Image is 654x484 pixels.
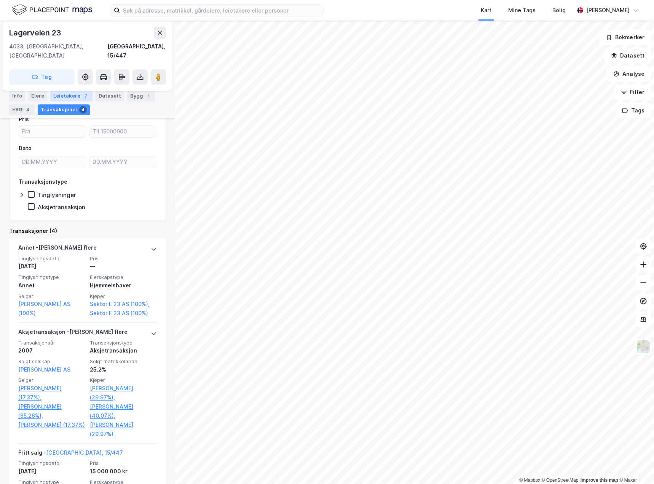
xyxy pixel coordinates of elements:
div: 25.2% [90,365,157,374]
div: Kontrollprogram for chat [616,447,654,484]
div: Leietakere [50,91,93,101]
button: Bokmerker [600,30,651,45]
div: Eiere [28,91,47,101]
div: 15 000 000 kr [90,467,157,476]
div: Lagerveien 23 [9,27,62,39]
div: Datasett [96,91,124,101]
div: Bygg [127,91,155,101]
span: Selger [18,293,85,300]
div: — [90,262,157,271]
div: Aksjetransaksjon - [PERSON_NAME] flere [18,327,128,340]
div: [DATE] [18,262,85,271]
span: Kjøper [90,293,157,300]
span: Solgt matrikkelandel [90,358,157,365]
div: 4033, [GEOGRAPHIC_DATA], [GEOGRAPHIC_DATA] [9,42,107,60]
img: logo.f888ab2527a4732fd821a326f86c7f29.svg [12,3,92,17]
div: [GEOGRAPHIC_DATA], 15/447 [107,42,166,60]
span: Pris [90,460,157,466]
a: [PERSON_NAME] AS [18,366,70,373]
input: DD.MM.YYYY [19,156,86,168]
div: Annet [18,281,85,290]
a: [GEOGRAPHIC_DATA], 15/447 [46,449,123,456]
div: Transaksjonstype [19,177,67,186]
a: [PERSON_NAME] (29.97%) [90,420,157,439]
a: [PERSON_NAME] (65.26%), [18,402,85,420]
div: 4 [79,106,87,114]
a: Sektor F 23 AS (100%) [90,309,157,318]
span: Tinglysningsdato [18,460,85,466]
div: 4 [24,106,32,114]
div: Dato [19,144,32,153]
span: Eierskapstype [90,274,157,280]
input: Til 15000000 [89,126,156,137]
div: Hjemmelshaver [90,281,157,290]
a: [PERSON_NAME] AS (100%) [18,300,85,318]
div: [DATE] [18,467,85,476]
div: Bolig [552,6,566,15]
div: 7 [82,92,89,100]
div: Kart [481,6,491,15]
input: Fra [19,126,86,137]
span: Kjøper [90,377,157,383]
button: Tags [616,103,651,118]
div: ESG [9,104,35,115]
span: Tinglysningstype [18,274,85,280]
button: Filter [614,85,651,100]
div: Info [9,91,25,101]
div: Tinglysninger [38,191,76,199]
div: [PERSON_NAME] [586,6,630,15]
div: 1 [145,92,152,100]
a: [PERSON_NAME] (29.97%), [90,384,157,402]
div: Fritt salg - [18,448,123,460]
span: Transaksjonsår [18,340,85,346]
button: Tag [9,69,75,85]
input: Søk på adresse, matrikkel, gårdeiere, leietakere eller personer [120,5,323,16]
img: Z [636,340,651,354]
div: Aksjetransaksjon [38,204,85,211]
div: Transaksjoner [38,104,90,115]
button: Datasett [605,48,651,63]
a: Improve this map [581,478,618,483]
input: DD.MM.YYYY [89,156,156,168]
a: Mapbox [519,478,540,483]
span: Transaksjonstype [90,340,157,346]
a: [PERSON_NAME] (17.37%) [18,420,85,430]
iframe: Chat Widget [616,447,654,484]
a: [PERSON_NAME] (40.07%), [90,402,157,420]
div: Transaksjoner (4) [9,226,166,236]
a: Sektor L 23 AS (100%), [90,300,157,309]
a: OpenStreetMap [542,478,579,483]
div: Mine Tags [508,6,536,15]
button: Analyse [607,66,651,82]
div: Aksjetransaksjon [90,346,157,355]
span: Solgt selskap [18,358,85,365]
span: Pris [90,255,157,262]
span: Tinglysningsdato [18,255,85,262]
div: Annet - [PERSON_NAME] flere [18,243,97,255]
span: Selger [18,377,85,383]
a: [PERSON_NAME] (17.37%), [18,384,85,402]
div: Pris [19,115,29,124]
div: 2007 [18,346,85,355]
